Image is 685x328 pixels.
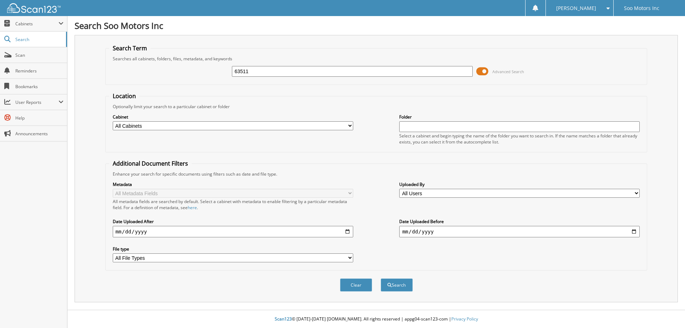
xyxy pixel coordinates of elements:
legend: Additional Document Filters [109,160,192,167]
label: Cabinet [113,114,353,120]
div: Searches all cabinets, folders, files, metadata, and keywords [109,56,644,62]
div: Enhance your search for specific documents using filters such as date and file type. [109,171,644,177]
label: Folder [399,114,640,120]
a: here [188,205,197,211]
input: start [113,226,353,237]
span: Scan [15,52,64,58]
iframe: Chat Widget [649,294,685,328]
span: Announcements [15,131,64,137]
a: Privacy Policy [451,316,478,322]
span: Help [15,115,64,121]
span: Soo Motors Inc [624,6,659,10]
h1: Search Soo Motors Inc [75,20,678,31]
span: Advanced Search [492,69,524,74]
span: User Reports [15,99,59,105]
div: All metadata fields are searched by default. Select a cabinet with metadata to enable filtering b... [113,198,353,211]
div: Select a cabinet and begin typing the name of the folder you want to search in. If the name match... [399,133,640,145]
input: end [399,226,640,237]
label: Date Uploaded After [113,218,353,224]
label: File type [113,246,353,252]
span: Bookmarks [15,84,64,90]
div: Optionally limit your search to a particular cabinet or folder [109,104,644,110]
span: Scan123 [275,316,292,322]
label: Date Uploaded Before [399,218,640,224]
legend: Search Term [109,44,151,52]
label: Metadata [113,181,353,187]
button: Clear [340,278,372,292]
span: Reminders [15,68,64,74]
label: Uploaded By [399,181,640,187]
div: © [DATE]-[DATE] [DOMAIN_NAME]. All rights reserved | appg04-scan123-com | [67,311,685,328]
span: Search [15,36,62,42]
span: Cabinets [15,21,59,27]
span: [PERSON_NAME] [556,6,596,10]
legend: Location [109,92,139,100]
button: Search [381,278,413,292]
img: scan123-logo-white.svg [7,3,61,13]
